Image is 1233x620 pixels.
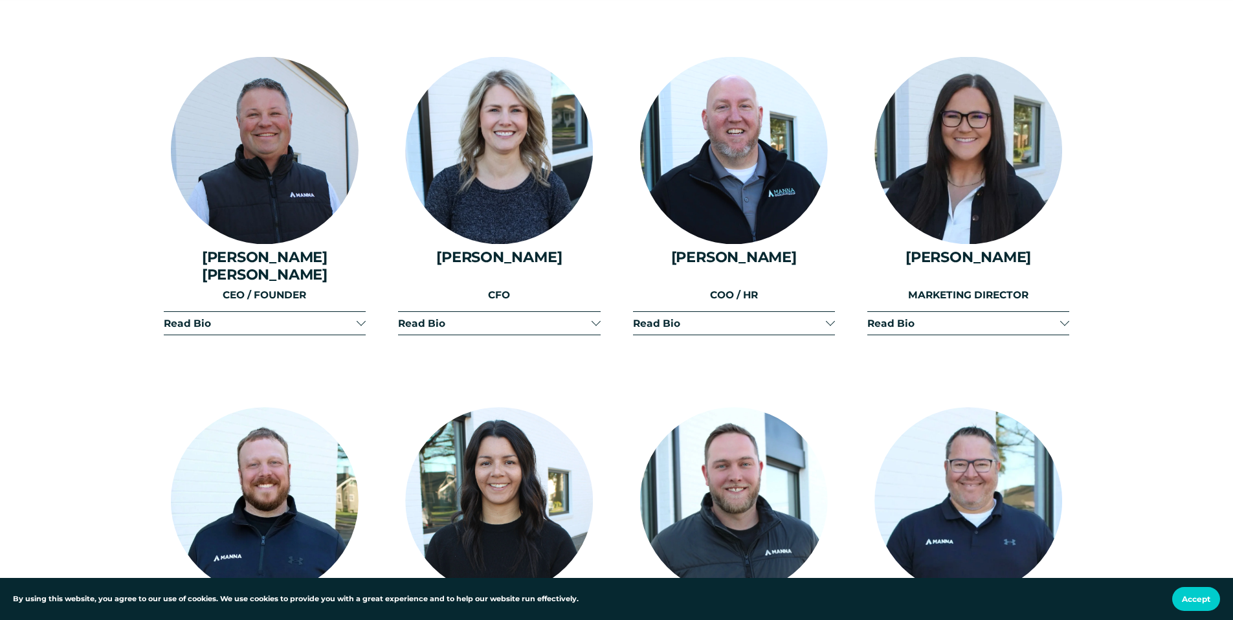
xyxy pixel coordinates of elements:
[164,249,366,282] h4: [PERSON_NAME] [PERSON_NAME]
[1172,587,1220,611] button: Accept
[633,249,835,265] h4: [PERSON_NAME]
[13,593,579,605] p: By using this website, you agree to our use of cookies. We use cookies to provide you with a grea...
[164,312,366,335] button: Read Bio
[398,317,591,329] span: Read Bio
[633,287,835,304] p: COO / HR
[867,317,1060,329] span: Read Bio
[398,287,600,304] p: CFO
[867,249,1069,265] h4: [PERSON_NAME]
[633,312,835,335] button: Read Bio
[164,287,366,304] p: CEO / FOUNDER
[633,317,826,329] span: Read Bio
[398,312,600,335] button: Read Bio
[867,312,1069,335] button: Read Bio
[164,317,357,329] span: Read Bio
[398,249,600,265] h4: [PERSON_NAME]
[867,287,1069,304] p: MARKETING DIRECTOR
[1182,594,1210,604] span: Accept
